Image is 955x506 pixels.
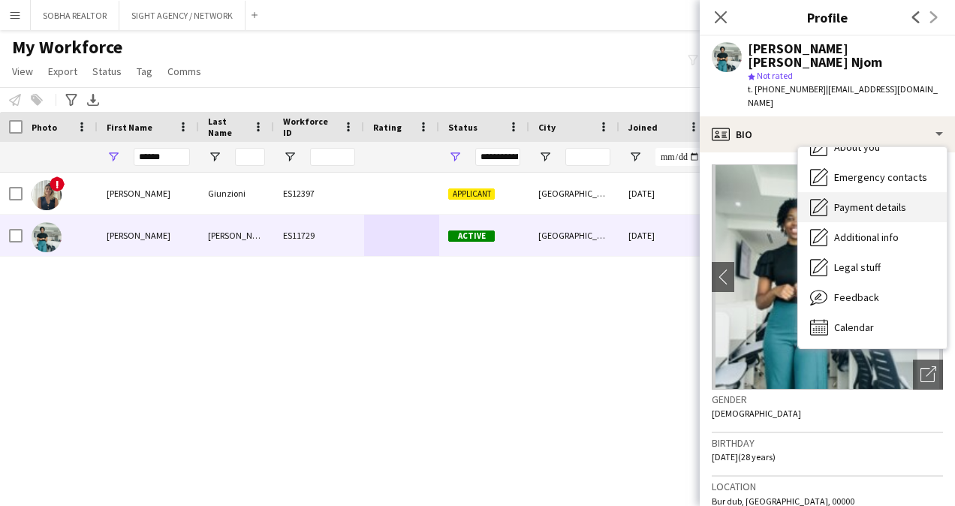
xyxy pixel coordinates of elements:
span: ! [50,176,65,191]
span: Export [48,65,77,78]
img: Crew avatar or photo [712,164,943,390]
div: Payment details [798,192,947,222]
div: [DATE] [619,173,709,214]
a: Comms [161,62,207,81]
a: View [6,62,39,81]
h3: Location [712,480,943,493]
span: Not rated [757,70,793,81]
h3: Gender [712,393,943,406]
div: Open photos pop-in [913,360,943,390]
div: Giunzioni [199,173,274,214]
span: Emergency contacts [834,170,927,184]
input: City Filter Input [565,148,610,166]
div: Emergency contacts [798,162,947,192]
h3: Birthday [712,436,943,450]
span: Status [92,65,122,78]
div: Additional info [798,222,947,252]
span: Additional info [834,230,899,244]
app-action-btn: Advanced filters [62,91,80,109]
div: [PERSON_NAME] [98,215,199,256]
img: Denise Giunzioni [32,180,62,210]
div: [PERSON_NAME] Njom [199,215,274,256]
a: Export [42,62,83,81]
h3: Profile [700,8,955,27]
button: Open Filter Menu [538,150,552,164]
span: Calendar [834,321,874,334]
span: First Name [107,122,152,133]
button: Open Filter Menu [448,150,462,164]
a: Status [86,62,128,81]
button: Open Filter Menu [107,150,120,164]
span: t. [PHONE_NUMBER] [748,83,826,95]
div: About you [798,132,947,162]
img: Denise Neng Njom [32,222,62,252]
span: Photo [32,122,57,133]
input: Workforce ID Filter Input [310,148,355,166]
span: [DEMOGRAPHIC_DATA] [712,408,801,419]
app-action-btn: Export XLSX [84,91,102,109]
button: Open Filter Menu [208,150,221,164]
a: Tag [131,62,158,81]
div: Bio [700,116,955,152]
span: | [EMAIL_ADDRESS][DOMAIN_NAME] [748,83,938,108]
div: [PERSON_NAME] [PERSON_NAME] Njom [748,42,943,69]
span: My Workforce [12,36,122,59]
div: ES11729 [274,215,364,256]
div: [PERSON_NAME] [98,173,199,214]
input: First Name Filter Input [134,148,190,166]
span: City [538,122,556,133]
span: Comms [167,65,201,78]
span: Status [448,122,477,133]
div: [DATE] [619,215,709,256]
span: Feedback [834,291,879,304]
span: [DATE] (28 years) [712,451,776,462]
div: ES12397 [274,173,364,214]
span: Tag [137,65,152,78]
span: Workforce ID [283,116,337,138]
button: Open Filter Menu [283,150,297,164]
div: [GEOGRAPHIC_DATA] [529,173,619,214]
span: View [12,65,33,78]
button: SOBHA REALTOR [31,1,119,30]
span: Payment details [834,200,906,214]
span: Applicant [448,188,495,200]
div: Feedback [798,282,947,312]
span: Last Name [208,116,247,138]
div: Calendar [798,312,947,342]
span: Joined [628,122,658,133]
div: Legal stuff [798,252,947,282]
input: Joined Filter Input [655,148,700,166]
input: Last Name Filter Input [235,148,265,166]
span: Active [448,230,495,242]
div: [GEOGRAPHIC_DATA] [529,215,619,256]
span: About you [834,140,880,154]
button: SIGHT AGENCY / NETWORK [119,1,246,30]
span: Rating [373,122,402,133]
button: Open Filter Menu [628,150,642,164]
span: Legal stuff [834,261,881,274]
